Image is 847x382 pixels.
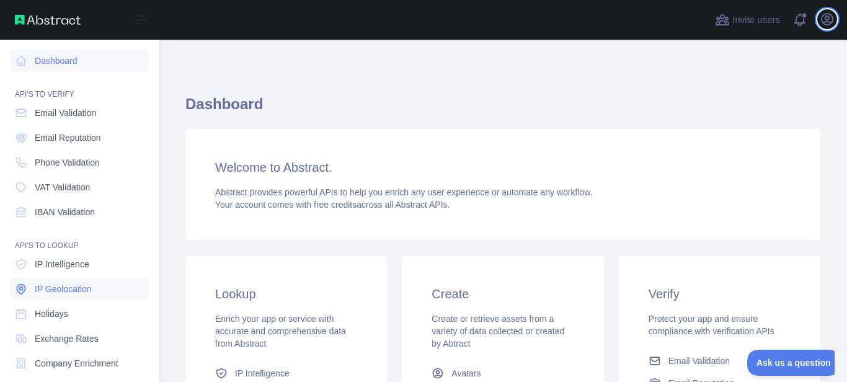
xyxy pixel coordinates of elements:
[432,314,564,349] span: Create or retrieve assets from a variety of data collected or created by Abtract
[10,352,149,375] a: Company Enrichment
[35,332,99,345] span: Exchange Rates
[35,258,89,270] span: IP Intelligence
[10,127,149,149] a: Email Reputation
[35,181,90,193] span: VAT Validation
[712,10,783,30] button: Invite users
[10,226,149,251] div: API'S TO LOOKUP
[35,131,101,144] span: Email Reputation
[10,327,149,350] a: Exchange Rates
[644,350,796,372] a: Email Validation
[10,253,149,275] a: IP Intelligence
[35,283,92,295] span: IP Geolocation
[10,176,149,198] a: VAT Validation
[35,156,100,169] span: Phone Validation
[649,314,774,336] span: Protect your app and ensure compliance with verification APIs
[10,50,149,72] a: Dashboard
[10,278,149,300] a: IP Geolocation
[35,357,118,370] span: Company Enrichment
[35,206,95,218] span: IBAN Validation
[10,102,149,124] a: Email Validation
[10,151,149,174] a: Phone Validation
[747,350,835,376] iframe: Toggle Customer Support
[314,200,357,210] span: free credits
[10,303,149,325] a: Holidays
[235,367,290,380] span: IP Intelligence
[10,74,149,99] div: API'S TO VERIFY
[649,285,791,303] h3: Verify
[215,314,346,349] span: Enrich your app or service with accurate and comprehensive data from Abstract
[451,367,481,380] span: Avatars
[185,94,820,124] h1: Dashboard
[215,200,450,210] span: Your account comes with across all Abstract APIs.
[35,107,96,119] span: Email Validation
[668,355,730,367] span: Email Validation
[732,13,780,27] span: Invite users
[15,15,81,25] img: Abstract API
[432,285,574,303] h3: Create
[215,285,357,303] h3: Lookup
[215,159,791,176] h3: Welcome to Abstract.
[10,201,149,223] a: IBAN Validation
[215,187,593,197] span: Abstract provides powerful APIs to help you enrich any user experience or automate any workflow.
[35,308,68,320] span: Holidays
